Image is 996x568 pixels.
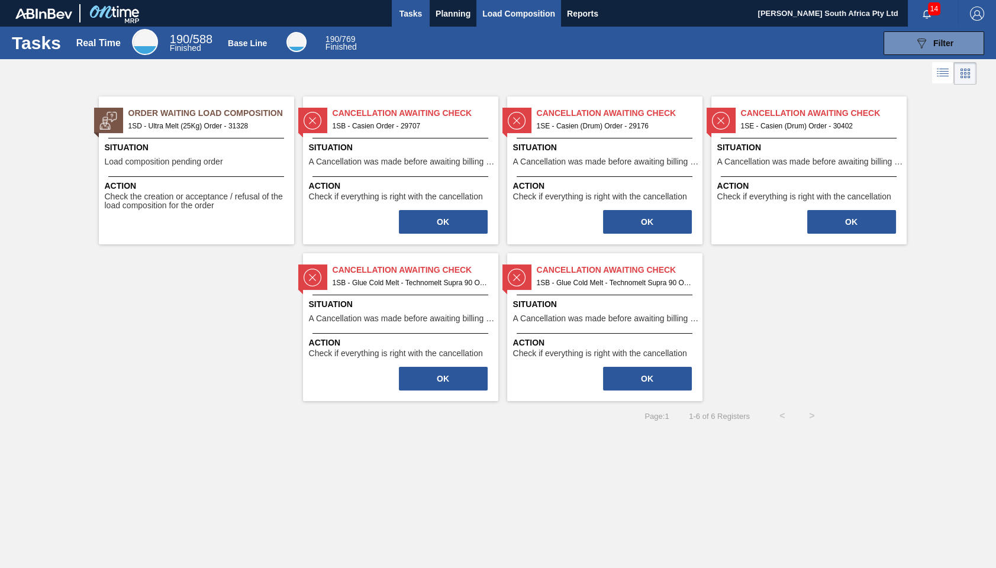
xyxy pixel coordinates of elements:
[228,38,267,48] div: Base Line
[513,192,687,201] span: Check if everything is right with the cancellation
[508,112,526,130] img: status
[513,141,700,154] span: Situation
[687,412,750,421] span: 1 - 6 of 6 Registers
[333,276,489,289] span: 1SB - Glue Cold Melt - Technomelt Supra 90 Order - 23407
[398,7,424,21] span: Tasks
[398,366,489,392] div: Complete task: 2279492
[932,62,954,85] div: List Vision
[908,5,946,22] button: Notifications
[333,120,489,133] span: 1SB - Casien Order - 29707
[644,412,669,421] span: Page : 1
[717,192,891,201] span: Check if everything is right with the cancellation
[170,33,189,46] span: 190
[797,401,827,431] button: >
[128,120,285,133] span: 1SD - Ultra Melt (25Kg) Order - 31328
[399,210,488,234] button: OK
[603,367,692,390] button: OK
[884,31,984,55] button: Filter
[309,192,483,201] span: Check if everything is right with the cancellation
[309,157,495,166] span: A Cancellation was made before awaiting billing stage
[717,157,904,166] span: A Cancellation was made before awaiting billing stage
[717,180,904,192] span: Action
[325,35,357,51] div: Base Line
[482,7,555,21] span: Load Composition
[508,269,526,286] img: status
[513,349,687,358] span: Check if everything is right with the cancellation
[807,210,896,234] button: OK
[806,209,897,235] div: Complete task: 2279413
[933,38,953,48] span: Filter
[325,34,339,44] span: 190
[132,29,158,55] div: Real Time
[602,209,693,235] div: Complete task: 2279052
[602,366,693,392] div: Complete task: 2279493
[105,141,291,154] span: Situation
[304,112,321,130] img: status
[304,269,321,286] img: status
[309,298,495,311] span: Situation
[537,264,702,276] span: Cancellation Awaiting Check
[99,112,117,130] img: status
[105,157,223,166] span: Load composition pending order
[717,141,904,154] span: Situation
[309,337,495,349] span: Action
[309,349,483,358] span: Check if everything is right with the cancellation
[333,264,498,276] span: Cancellation Awaiting Check
[741,107,907,120] span: Cancellation Awaiting Check
[105,180,291,192] span: Action
[537,120,693,133] span: 1SE - Casien (Drum) Order - 29176
[170,34,212,52] div: Real Time
[603,210,692,234] button: OK
[170,33,212,46] span: / 588
[537,276,693,289] span: 1SB - Glue Cold Melt - Technomelt Supra 90 Order - 29305
[325,42,357,51] span: Finished
[970,7,984,21] img: Logout
[513,337,700,349] span: Action
[398,209,489,235] div: Complete task: 2279049
[105,192,291,211] span: Check the creation or acceptance / refusal of the load composition for the order
[309,180,495,192] span: Action
[712,112,730,130] img: status
[741,120,897,133] span: 1SE - Casien (Drum) Order - 30402
[768,401,797,431] button: <
[170,43,201,53] span: Finished
[12,36,61,50] h1: Tasks
[309,141,495,154] span: Situation
[333,107,498,120] span: Cancellation Awaiting Check
[15,8,72,19] img: TNhmsLtSVTkK8tSr43FrP2fwEKptu5GPRR3wAAAABJRU5ErkJggg==
[537,107,702,120] span: Cancellation Awaiting Check
[513,157,700,166] span: A Cancellation was made before awaiting billing stage
[436,7,470,21] span: Planning
[513,314,700,323] span: A Cancellation was made before awaiting billing stage
[309,314,495,323] span: A Cancellation was made before awaiting billing stage
[513,298,700,311] span: Situation
[325,34,356,44] span: / 769
[128,107,294,120] span: Order Waiting Load Composition
[399,367,488,390] button: OK
[954,62,976,85] div: Card Vision
[567,7,598,21] span: Reports
[513,180,700,192] span: Action
[76,38,121,49] div: Real Time
[286,32,307,52] div: Base Line
[928,2,940,15] span: 14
